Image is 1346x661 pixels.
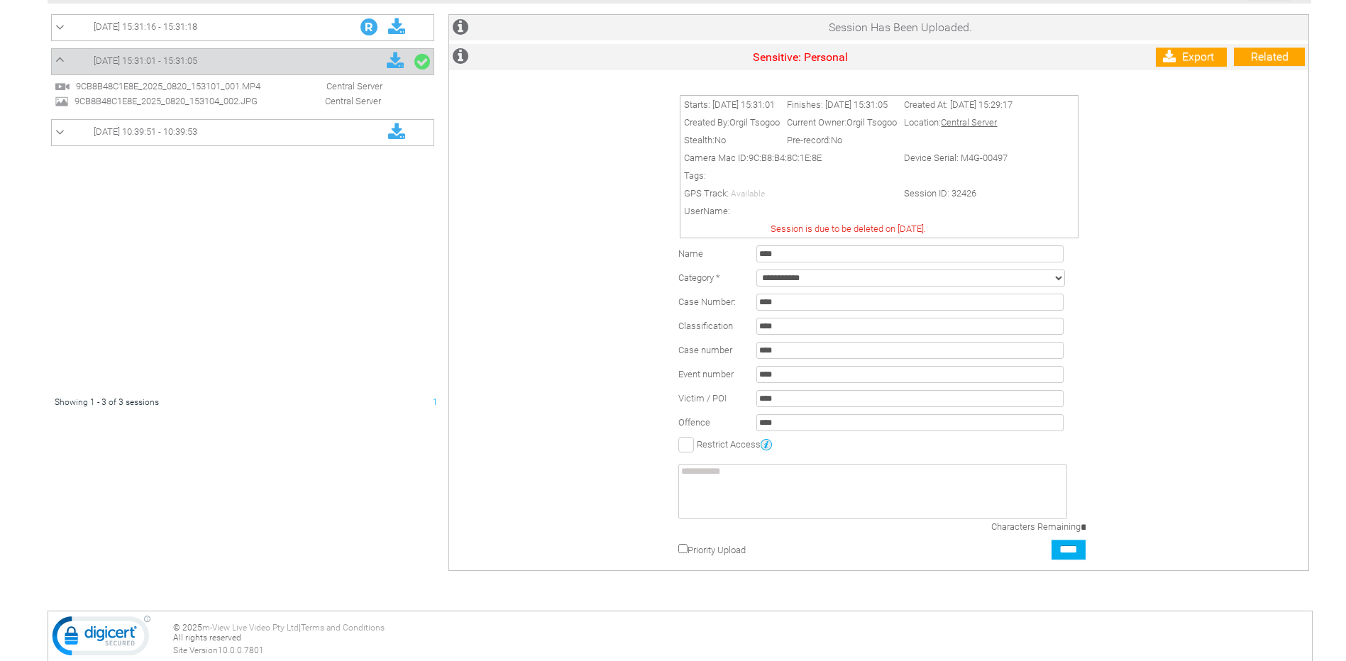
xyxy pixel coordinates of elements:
span: Tags: [684,170,706,181]
span: UserName: [684,206,730,216]
td: Restrict Access [675,435,1089,453]
span: Orgil Tsogoo [846,117,897,128]
span: Session is due to be deleted on [DATE]. [771,223,926,234]
span: Case Number: [678,296,736,307]
span: Victim / POI [678,393,727,404]
label: Category * [678,272,720,283]
div: Site Version [173,645,1308,655]
a: Terms and Conditions [301,623,385,633]
span: Offence [678,417,710,428]
a: 9CB8B48C1E8E_2025_0820_153104_002.JPG Central Server [55,95,388,106]
td: Location: [900,113,1016,131]
label: Priority Upload [688,545,746,555]
span: Event number [678,369,734,379]
span: [DATE] 15:31:01 [712,99,775,110]
span: Session ID: [904,188,949,199]
span: No [831,135,842,145]
td: Current Owner: [783,113,900,131]
a: m-View Live Video Pty Ltd [202,623,299,633]
label: Name [678,248,703,259]
a: [DATE] 15:31:01 - 15:31:05 [55,52,430,71]
span: GPS Track: [684,188,729,199]
a: Related [1234,48,1305,66]
span: Orgil Tsogoo [729,117,780,128]
div: Characters Remaining [902,521,1086,533]
img: image24.svg [55,94,69,109]
a: Export [1156,48,1227,67]
span: 10.0.0.7801 [218,645,264,655]
span: [DATE] 15:31:16 - 15:31:18 [94,21,197,32]
img: video24.svg [55,79,70,94]
img: R_Indication.svg [360,18,377,35]
span: 9CB8B48C1E8E_2025_0820_153104_002.JPG [71,96,287,106]
td: Stealth: [680,131,783,149]
td: Sensitive: Personal [492,44,1109,70]
span: 1 [433,397,438,407]
span: Session Has Been Uploaded. [829,21,972,34]
span: [DATE] 15:31:05 [825,99,888,110]
span: No [715,135,726,145]
td: Created By: [680,113,783,131]
span: Starts: [684,99,710,110]
span: 9C:B8:B4:8C:1E:8E [749,152,822,163]
span: Finishes: [787,99,823,110]
span: Central Server [941,117,997,128]
span: Case number [678,345,732,355]
div: © 2025 | All rights reserved [173,623,1308,655]
td: Pre-record: [783,131,900,149]
span: M4G-00497 [961,152,1008,163]
span: 9CB8B48C1E8E_2025_0820_153101_001.MP4 [72,81,289,91]
a: [DATE] 15:31:16 - 15:31:18 [55,18,430,37]
span: [DATE] 10:39:51 - 10:39:53 [94,126,197,137]
span: Central Server [289,96,388,106]
a: 9CB8B48C1E8E_2025_0820_153101_001.MP4 Central Server [55,80,390,91]
td: Camera Mac ID: [680,149,900,167]
span: Central Server [291,81,390,91]
span: Showing 1 - 3 of 3 sessions [55,397,159,407]
span: [DATE] 15:29:17 [950,99,1013,110]
span: Device Serial: [904,152,959,163]
span: [DATE] 15:31:01 - 15:31:05 [94,55,197,66]
span: Classification [678,321,733,331]
a: [DATE] 10:39:51 - 10:39:53 [55,123,430,142]
span: Created At: [904,99,948,110]
span: 32426 [951,188,976,199]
